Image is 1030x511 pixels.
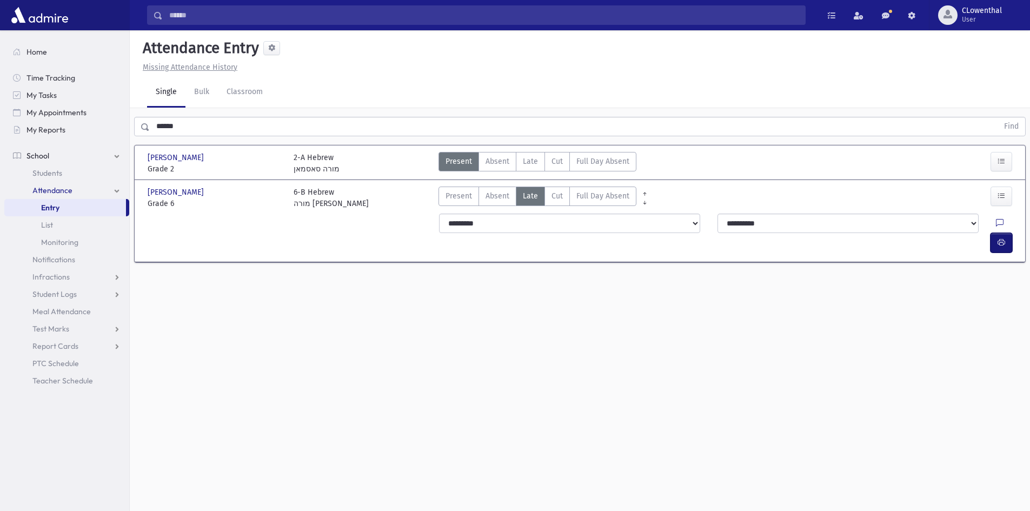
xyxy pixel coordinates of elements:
span: Monitoring [41,237,78,247]
a: Teacher Schedule [4,372,129,389]
a: School [4,147,129,164]
h5: Attendance Entry [138,39,259,57]
span: My Tasks [26,90,57,100]
span: Teacher Schedule [32,376,93,386]
div: 6-B Hebrew מורה [PERSON_NAME] [294,187,369,209]
span: Home [26,47,47,57]
span: Attendance [32,185,72,195]
span: CLowenthal [962,6,1002,15]
a: Home [4,43,129,61]
a: PTC Schedule [4,355,129,372]
span: Notifications [32,255,75,264]
a: Notifications [4,251,129,268]
img: AdmirePro [9,4,71,26]
a: My Tasks [4,87,129,104]
span: List [41,220,53,230]
span: My Reports [26,125,65,135]
span: Entry [41,203,59,213]
span: Absent [486,156,509,167]
span: [PERSON_NAME] [148,187,206,198]
a: Meal Attendance [4,303,129,320]
span: Grade 2 [148,163,283,175]
span: User [962,15,1002,24]
span: Infractions [32,272,70,282]
span: Full Day Absent [576,190,629,202]
u: Missing Attendance History [143,63,237,72]
a: Time Tracking [4,69,129,87]
a: Infractions [4,268,129,286]
span: Late [523,156,538,167]
a: Test Marks [4,320,129,337]
a: Report Cards [4,337,129,355]
div: 2-A Hebrew מורה סאסמאן [294,152,340,175]
span: Cut [551,156,563,167]
button: Find [998,117,1025,136]
span: Grade 6 [148,198,283,209]
a: Monitoring [4,234,129,251]
span: Meal Attendance [32,307,91,316]
span: Students [32,168,62,178]
span: Absent [486,190,509,202]
a: Entry [4,199,126,216]
span: Present [446,190,472,202]
span: Test Marks [32,324,69,334]
span: Full Day Absent [576,156,629,167]
a: Student Logs [4,286,129,303]
a: Bulk [185,77,218,108]
div: AttTypes [438,152,636,175]
span: Late [523,190,538,202]
a: Single [147,77,185,108]
span: School [26,151,49,161]
a: Attendance [4,182,129,199]
a: My Reports [4,121,129,138]
a: Classroom [218,77,271,108]
span: Time Tracking [26,73,75,83]
a: Students [4,164,129,182]
span: My Appointments [26,108,87,117]
span: PTC Schedule [32,359,79,368]
a: Missing Attendance History [138,63,237,72]
span: Report Cards [32,341,78,351]
a: My Appointments [4,104,129,121]
span: Present [446,156,472,167]
input: Search [163,5,805,25]
a: List [4,216,129,234]
span: [PERSON_NAME] [148,152,206,163]
span: Student Logs [32,289,77,299]
span: Cut [551,190,563,202]
div: AttTypes [438,187,636,209]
